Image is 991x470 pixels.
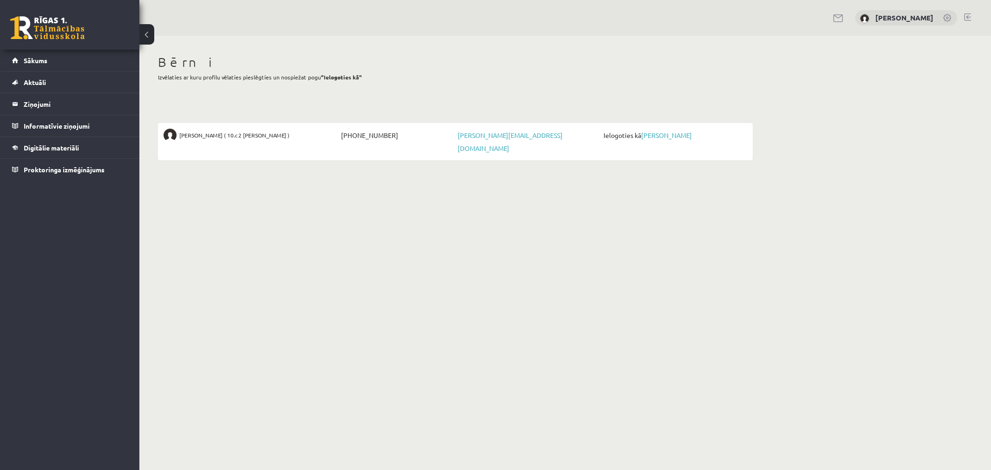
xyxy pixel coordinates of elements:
span: Sākums [24,56,47,65]
a: [PERSON_NAME] [641,131,692,139]
legend: Informatīvie ziņojumi [24,115,128,137]
a: Aktuāli [12,72,128,93]
a: Proktoringa izmēģinājums [12,159,128,180]
span: Digitālie materiāli [24,144,79,152]
a: Sākums [12,50,128,71]
a: [PERSON_NAME][EMAIL_ADDRESS][DOMAIN_NAME] [458,131,563,152]
span: Aktuāli [24,78,46,86]
a: Ziņojumi [12,93,128,115]
span: Proktoringa izmēģinājums [24,165,105,174]
a: Informatīvie ziņojumi [12,115,128,137]
b: "Ielogoties kā" [321,73,362,81]
legend: Ziņojumi [24,93,128,115]
a: Rīgas 1. Tālmācības vidusskola [10,16,85,39]
a: [PERSON_NAME] [875,13,933,22]
h1: Bērni [158,54,753,70]
a: Digitālie materiāli [12,137,128,158]
span: [PHONE_NUMBER] [339,129,455,142]
img: Maija Petruse [860,14,869,23]
img: Margarita Petruse [164,129,177,142]
span: [PERSON_NAME] ( 10.c2 [PERSON_NAME] ) [179,129,289,142]
p: Izvēlaties ar kuru profilu vēlaties pieslēgties un nospiežat pogu [158,73,753,81]
span: Ielogoties kā [601,129,747,142]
